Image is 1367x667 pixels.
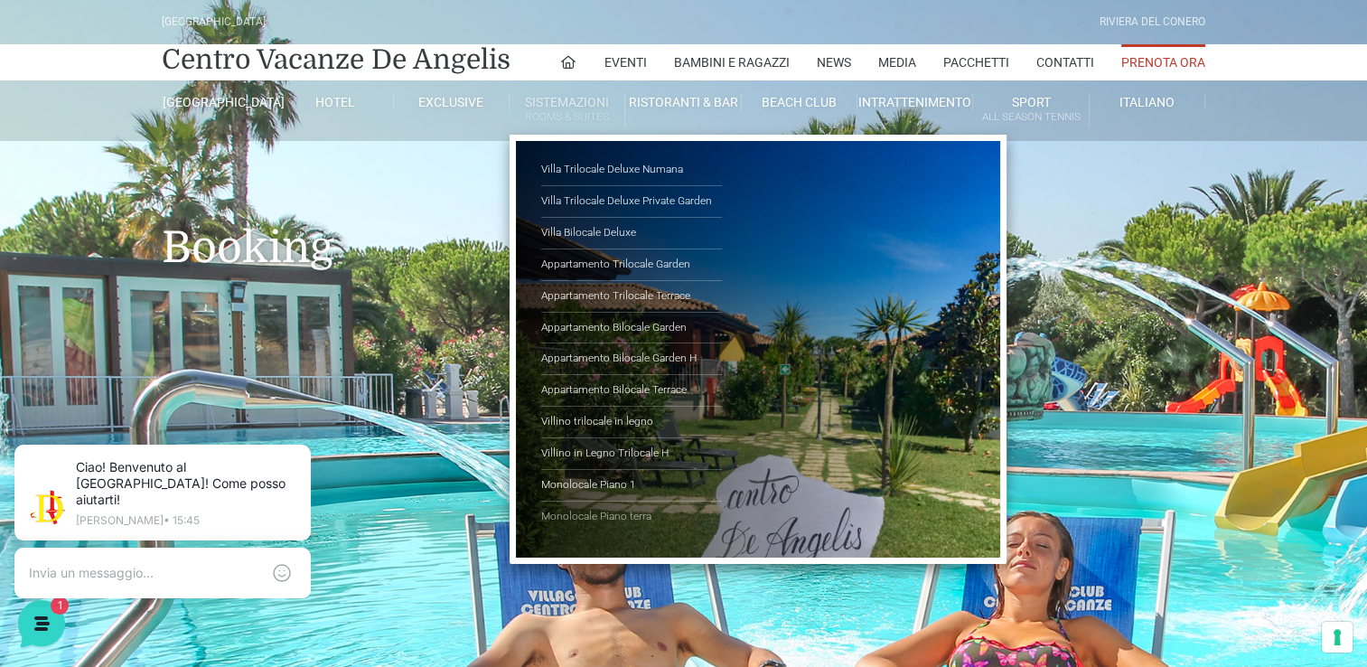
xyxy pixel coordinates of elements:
[817,44,851,80] a: News
[973,94,1089,127] a: SportAll Season Tennis
[1100,14,1205,31] div: Riviera Del Conero
[29,145,154,159] span: Le tue conversazioni
[54,526,85,542] p: Home
[117,239,267,253] span: Inizia una conversazione
[314,195,332,213] span: 1
[162,14,266,31] div: [GEOGRAPHIC_DATA]
[192,300,332,315] a: Apri Centro Assistenza
[14,597,69,651] iframe: Customerly Messenger Launcher
[857,94,973,110] a: Intrattenimento
[41,339,295,357] input: Cerca un articolo...
[541,281,722,313] a: Appartamento Trilocale Terrace
[541,218,722,249] a: Villa Bilocale Deluxe
[87,92,307,103] p: [PERSON_NAME] • 15:45
[40,67,76,103] img: light
[1090,94,1205,110] a: Italiano
[87,36,307,85] p: Ciao! Benvenuto al [GEOGRAPHIC_DATA]! Come posso aiutarti!
[541,407,722,438] a: Villino trilocale in legno
[14,14,304,72] h2: Ciao da De Angelis Resort 👋
[604,44,647,80] a: Eventi
[14,501,126,542] button: Home
[943,44,1009,80] a: Pacchetti
[29,300,141,315] span: Trova una risposta
[161,145,332,159] a: [DEMOGRAPHIC_DATA] tutto
[22,166,340,221] a: [PERSON_NAME]Ciao! Benvenuto al [GEOGRAPHIC_DATA]! Come posso aiutarti!20 gg fa1
[76,195,280,213] p: Ciao! Benvenuto al [GEOGRAPHIC_DATA]! Come posso aiutarti!
[674,44,790,80] a: Bambini e Ragazzi
[162,42,510,78] a: Centro Vacanze De Angelis
[541,470,722,502] a: Monolocale Piano 1
[1119,95,1175,109] span: Italiano
[625,94,741,110] a: Ristoranti & Bar
[973,108,1088,126] small: All Season Tennis
[541,155,722,186] a: Villa Trilocale Deluxe Numana
[394,94,510,110] a: Exclusive
[126,501,237,542] button: 1Messaggi
[1036,44,1094,80] a: Contatti
[541,249,722,281] a: Appartamento Trilocale Garden
[14,80,304,116] p: La nostra missione è rendere la tua esperienza straordinaria!
[29,175,65,211] img: light
[541,343,722,375] a: Appartamento Bilocale Garden H
[162,141,1205,300] h1: Booking
[1121,44,1205,80] a: Prenota Ora
[742,94,857,110] a: Beach Club
[541,313,722,344] a: Appartamento Bilocale Garden
[510,94,625,127] a: SistemazioniRooms & Suites
[510,108,624,126] small: Rooms & Suites
[29,228,332,264] button: Inizia una conversazione
[541,375,722,407] a: Appartamento Bilocale Terrace
[278,526,304,542] p: Aiuto
[76,174,280,192] span: [PERSON_NAME]
[156,526,205,542] p: Messaggi
[236,501,347,542] button: Aiuto
[541,186,722,218] a: Villa Trilocale Deluxe Private Garden
[541,438,722,470] a: Villino in Legno Trilocale H
[162,94,277,110] a: [GEOGRAPHIC_DATA]
[277,94,393,110] a: Hotel
[291,174,332,190] p: 20 gg fa
[181,499,193,512] span: 1
[541,502,722,532] a: Monolocale Piano terra
[1322,622,1353,653] button: Le tue preferenze relative al consenso per le tecnologie di tracciamento
[878,44,916,80] a: Media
